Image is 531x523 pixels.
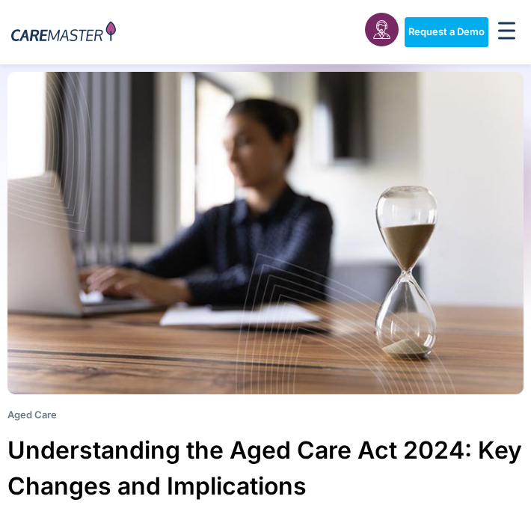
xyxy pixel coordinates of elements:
h1: Understanding the Aged Care Act 2024: Key Changes and Implications [7,432,524,504]
div: Menu Toggle [494,17,521,47]
a: Aged Care [7,409,57,420]
a: Request a Demo [405,17,488,47]
img: An aged care worker reviews the 2025 Aged Care Reform on a laptop at a wooden desk. A glass hourg... [7,72,524,394]
span: Request a Demo [408,26,485,38]
img: CareMaster Logo [11,21,116,44]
